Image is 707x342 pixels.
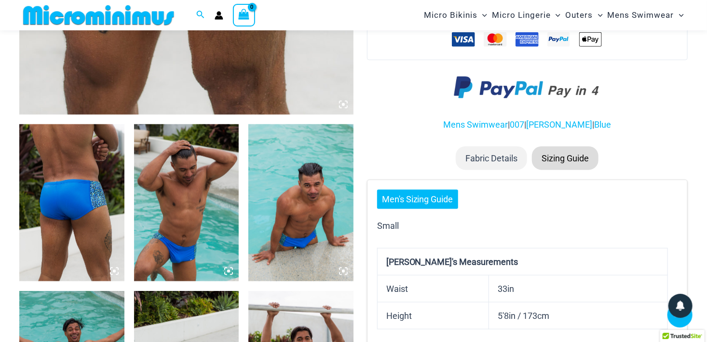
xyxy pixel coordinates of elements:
td: Height [378,303,489,329]
a: 007 [510,119,524,130]
p: Small [377,219,668,233]
a: View Shopping Cart, empty [233,4,255,26]
img: Byron Blue Leopard 007 Trunk [248,124,353,281]
nav: Site Navigation [420,1,688,29]
img: Byron Blue Leopard 007 Trunk [19,124,124,281]
img: Byron Blue Leopard 007 Trunk [134,124,239,281]
a: Search icon link [196,9,205,21]
a: OutersMenu ToggleMenu Toggle [563,3,605,27]
a: Micro BikinisMenu ToggleMenu Toggle [421,3,489,27]
a: [PERSON_NAME] [526,119,592,130]
a: Blue [594,119,611,130]
td: Waist [378,276,489,303]
p: | | | [367,118,688,132]
a: Mens Swimwear [443,119,508,130]
a: Men's Sizing Guide [377,190,458,209]
span: Micro Lingerie [492,3,551,27]
li: Fabric Details [456,146,527,171]
a: Micro LingerieMenu ToggleMenu Toggle [489,3,563,27]
li: Sizing Guide [532,146,598,171]
span: Menu Toggle [477,3,487,27]
td: 5'8in / 173cm [489,303,668,329]
a: Mens SwimwearMenu ToggleMenu Toggle [605,3,686,27]
td: 33in [489,276,668,303]
span: Micro Bikinis [424,3,477,27]
span: Menu Toggle [674,3,684,27]
a: Account icon link [215,11,223,20]
span: Menu Toggle [593,3,603,27]
span: Menu Toggle [551,3,560,27]
span: Mens Swimwear [608,3,674,27]
span: Outers [566,3,593,27]
th: [PERSON_NAME]'s Measurements [378,249,668,276]
img: MM SHOP LOGO FLAT [19,4,178,26]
